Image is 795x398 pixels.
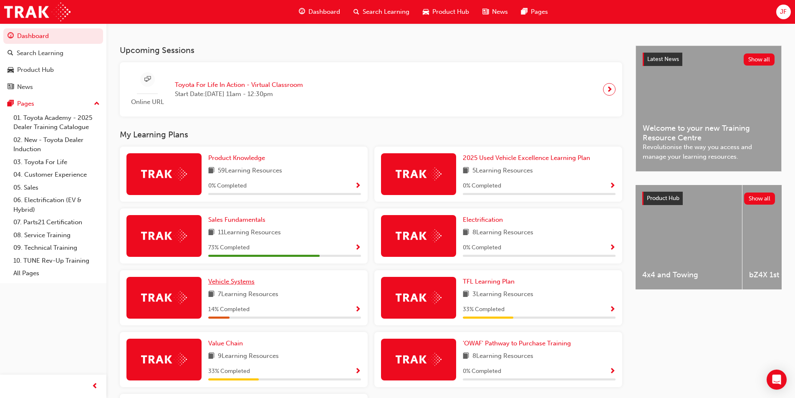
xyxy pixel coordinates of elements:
button: Show Progress [355,181,361,191]
button: Show Progress [609,181,616,191]
a: Product HubShow all [642,192,775,205]
span: news-icon [482,7,489,17]
span: Value Chain [208,340,243,347]
img: Trak [4,3,71,21]
button: DashboardSearch LearningProduct HubNews [3,27,103,96]
img: Trak [141,291,187,304]
a: Value Chain [208,339,246,348]
img: Trak [141,353,187,366]
button: Show Progress [355,304,361,315]
span: guage-icon [299,7,305,17]
img: Trak [396,291,442,304]
button: Show Progress [609,366,616,377]
span: 14 % Completed [208,305,250,314]
span: Pages [531,7,548,17]
a: car-iconProduct Hub [416,3,476,20]
a: Product Hub [3,62,103,78]
a: TFL Learning Plan [463,277,518,286]
div: Pages [17,99,34,109]
span: 11 Learning Resources [218,228,281,238]
span: 7 Learning Resources [218,289,278,300]
img: Trak [396,229,442,242]
a: Online URLToyota For Life In Action - Virtual ClassroomStart Date:[DATE] 11am - 12:30pm [126,69,616,110]
div: News [17,82,33,92]
a: 05. Sales [10,181,103,194]
a: 03. Toyota For Life [10,156,103,169]
a: 04. Customer Experience [10,168,103,181]
a: Dashboard [3,28,103,44]
span: Toyota For Life In Action - Virtual Classroom [175,80,303,90]
span: Show Progress [609,183,616,190]
span: book-icon [463,351,469,362]
div: Search Learning [17,48,63,58]
span: 3 Learning Resources [472,289,533,300]
a: Vehicle Systems [208,277,258,286]
a: Product Knowledge [208,153,268,163]
span: 0 % Completed [463,243,501,253]
span: 9 Learning Resources [218,351,279,362]
span: book-icon [208,351,215,362]
span: sessionType_ONLINE_URL-icon [144,74,151,85]
span: 8 Learning Resources [472,351,533,362]
a: 09. Technical Training [10,241,103,254]
div: Product Hub [17,65,54,75]
a: 07. Parts21 Certification [10,216,103,229]
a: 'OWAF' Pathway to Purchase Training [463,339,574,348]
a: Search Learning [3,46,103,61]
span: 73 % Completed [208,243,250,253]
span: Product Hub [647,195,679,202]
a: 06. Electrification (EV & Hybrid) [10,194,103,216]
span: news-icon [8,84,14,91]
span: Latest News [647,56,679,63]
a: 02. New - Toyota Dealer Induction [10,134,103,156]
span: Show Progress [355,306,361,314]
span: search-icon [353,7,359,17]
span: Show Progress [609,368,616,375]
img: Trak [396,353,442,366]
span: 33 % Completed [208,367,250,376]
span: Sales Fundamentals [208,216,265,223]
a: Sales Fundamentals [208,215,269,225]
span: 0 % Completed [463,181,501,191]
span: book-icon [463,166,469,176]
span: 0 % Completed [208,181,247,191]
a: All Pages [10,267,103,280]
span: TFL Learning Plan [463,278,515,285]
h3: Upcoming Sessions [120,46,622,55]
span: Show Progress [355,368,361,375]
span: Welcome to your new Training Resource Centre [643,124,775,142]
button: Show all [744,53,775,66]
span: 59 Learning Resources [218,166,282,176]
span: 4x4 and Towing [642,270,735,280]
span: search-icon [8,50,13,57]
span: pages-icon [8,100,14,108]
span: Electrification [463,216,503,223]
span: 2025 Used Vehicle Excellence Learning Plan [463,154,590,162]
img: Trak [141,167,187,180]
button: Show Progress [355,243,361,253]
a: search-iconSearch Learning [347,3,416,20]
a: 08. Service Training [10,229,103,242]
a: News [3,79,103,95]
span: Dashboard [308,7,340,17]
span: 'OWAF' Pathway to Purchase Training [463,340,571,347]
span: 0 % Completed [463,367,501,376]
span: Product Knowledge [208,154,265,162]
span: Search Learning [363,7,409,17]
span: Show Progress [355,244,361,252]
span: Online URL [126,97,168,107]
img: Trak [141,229,187,242]
a: Latest NewsShow all [643,53,775,66]
button: JF [776,5,791,19]
span: News [492,7,508,17]
span: Show Progress [609,244,616,252]
button: Show Progress [355,366,361,377]
span: Product Hub [432,7,469,17]
div: Open Intercom Messenger [767,370,787,390]
button: Show Progress [609,304,616,315]
span: book-icon [208,289,215,300]
span: pages-icon [521,7,527,17]
span: Start Date: [DATE] 11am - 12:30pm [175,89,303,99]
span: Show Progress [355,183,361,190]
